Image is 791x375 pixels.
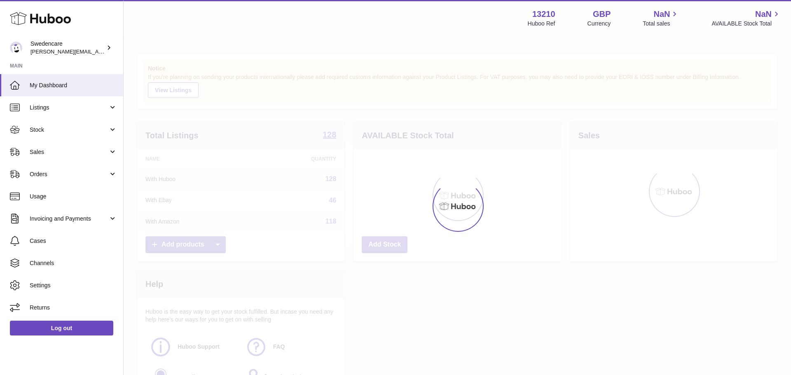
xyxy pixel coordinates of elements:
[10,321,113,335] a: Log out
[30,104,108,112] span: Listings
[711,9,781,28] a: NaN AVAILABLE Stock Total
[653,9,670,20] span: NaN
[532,9,555,20] strong: 13210
[30,282,117,289] span: Settings
[30,40,105,56] div: Swedencare
[30,126,108,134] span: Stock
[711,20,781,28] span: AVAILABLE Stock Total
[30,304,117,312] span: Returns
[30,215,108,223] span: Invoicing and Payments
[30,48,165,55] span: [PERSON_NAME][EMAIL_ADDRESS][DOMAIN_NAME]
[30,82,117,89] span: My Dashboard
[643,20,679,28] span: Total sales
[30,259,117,267] span: Channels
[587,20,611,28] div: Currency
[30,170,108,178] span: Orders
[30,148,108,156] span: Sales
[30,237,117,245] span: Cases
[30,193,117,200] span: Usage
[643,9,679,28] a: NaN Total sales
[528,20,555,28] div: Huboo Ref
[10,42,22,54] img: rebecca.fall@swedencare.co.uk
[593,9,611,20] strong: GBP
[755,9,772,20] span: NaN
